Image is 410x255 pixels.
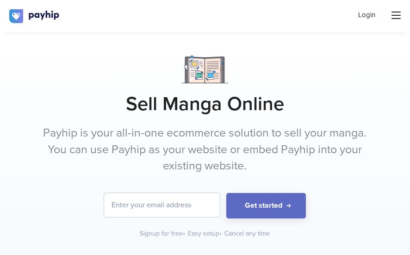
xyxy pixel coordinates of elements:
button: Get started [226,193,306,218]
img: logo.svg [9,9,60,23]
div: Signup for free [140,229,186,238]
span: • [219,230,222,237]
div: Cancel any time [224,229,270,238]
span: • [183,230,185,237]
input: Enter your email address [104,193,220,217]
img: Notebook.png [181,56,228,83]
p: Payhip is your all-in-one ecommerce solution to sell your manga. You can use Payhip as your websi... [41,125,369,174]
a: Login [358,10,375,20]
h1: Sell Manga Online [41,93,369,116]
div: Easy setup [188,229,223,238]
